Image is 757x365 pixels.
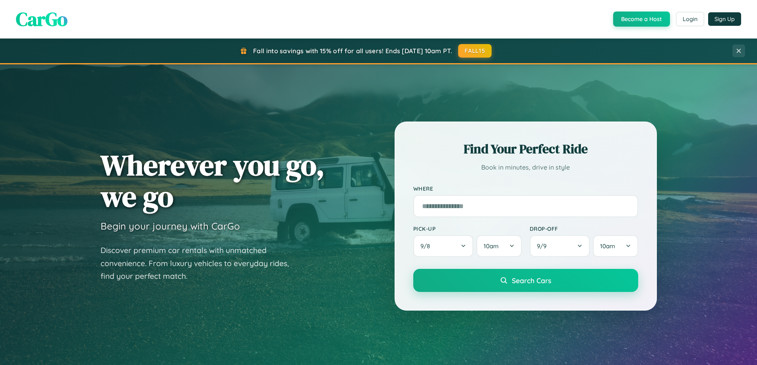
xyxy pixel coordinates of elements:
[101,244,299,283] p: Discover premium car rentals with unmatched convenience. From luxury vehicles to everyday rides, ...
[537,242,550,250] span: 9 / 9
[413,225,522,232] label: Pick-up
[484,242,499,250] span: 10am
[101,220,240,232] h3: Begin your journey with CarGo
[413,235,474,257] button: 9/8
[476,235,521,257] button: 10am
[413,162,638,173] p: Book in minutes, drive in style
[600,242,615,250] span: 10am
[530,225,638,232] label: Drop-off
[413,140,638,158] h2: Find Your Perfect Ride
[676,12,704,26] button: Login
[708,12,741,26] button: Sign Up
[512,276,551,285] span: Search Cars
[16,6,68,32] span: CarGo
[458,44,492,58] button: FALL15
[413,185,638,192] label: Where
[413,269,638,292] button: Search Cars
[253,47,452,55] span: Fall into savings with 15% off for all users! Ends [DATE] 10am PT.
[101,149,325,212] h1: Wherever you go, we go
[593,235,638,257] button: 10am
[530,235,590,257] button: 9/9
[420,242,434,250] span: 9 / 8
[613,12,670,27] button: Become a Host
